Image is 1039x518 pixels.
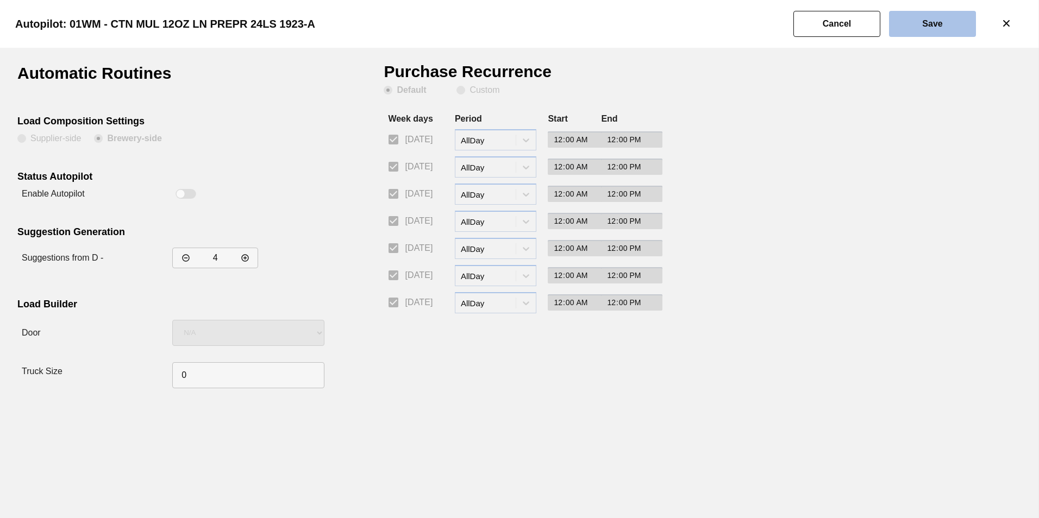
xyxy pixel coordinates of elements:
label: Enable Autopilot [22,189,85,198]
span: [DATE] [405,242,433,255]
span: [DATE] [405,269,433,282]
label: End [601,114,617,123]
span: [DATE] [405,187,433,200]
label: Door [22,328,41,337]
clb-radio-button: Supplier-side [17,134,81,145]
h1: Purchase Recurrence [384,65,577,86]
h1: Automatic Routines [17,65,210,90]
div: Suggestion Generation [17,226,318,241]
div: Load Builder [17,299,318,313]
label: Week days [388,114,433,123]
span: [DATE] [405,160,433,173]
div: Status Autopilot [17,171,318,185]
div: Load Composition Settings [17,116,318,130]
clb-radio-button: Custom [456,86,499,97]
label: Suggestions from D - [22,253,103,262]
label: Period [455,114,482,123]
label: Start [548,114,567,123]
clb-radio-button: Brewery-side [94,134,162,145]
label: Truck Size [22,367,62,376]
span: [DATE] [405,214,433,228]
clb-radio-button: Default [384,86,443,97]
span: [DATE] [405,133,433,146]
span: [DATE] [405,296,433,309]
